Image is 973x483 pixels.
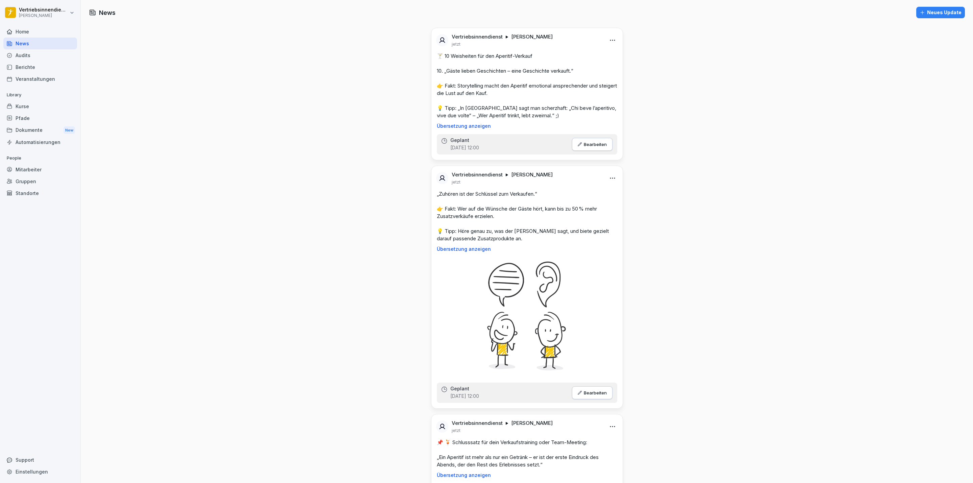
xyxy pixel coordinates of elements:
p: Übersetzung anzeigen [437,473,617,478]
p: Bearbeiten [584,142,607,147]
button: Bearbeiten [572,138,613,151]
p: Übersetzung anzeigen [437,246,617,252]
a: Kurse [3,100,77,112]
p: 🍸 10 Weisheiten für den Aperitif-Verkauf 10. „Gäste lieben Geschichten – eine Geschichte verkauft... [437,52,617,119]
p: Geplant [450,138,469,143]
p: jetzt [452,42,460,47]
p: Geplant [450,386,469,391]
p: Vertriebsinnendienst [452,171,503,178]
img: z2plianbbix2m69o09dyntis.png [437,257,617,377]
div: Support [3,454,77,466]
div: Dokumente [3,124,77,137]
p: [PERSON_NAME] [19,13,68,18]
p: jetzt [452,428,460,433]
p: Übersetzung anzeigen [437,123,617,129]
div: Neues Update [920,9,962,16]
a: Pfade [3,112,77,124]
p: Bearbeiten [584,390,607,395]
p: [DATE] 12:00 [450,393,479,400]
a: Berichte [3,61,77,73]
p: Vertriebsinnendienst [19,7,68,13]
div: New [64,126,75,134]
a: Einstellungen [3,466,77,478]
p: „Zuhören ist der Schlüssel zum Verkaufen.“ 👉 Fakt: Wer auf die Wünsche der Gäste hört, kann bis z... [437,190,617,242]
a: Mitarbeiter [3,164,77,175]
a: Automatisierungen [3,136,77,148]
p: [PERSON_NAME] [511,420,553,427]
p: 📌 🍹 Schlusssatz für dein Verkaufstraining oder Team-Meeting: „Ein Aperitif ist mehr als nur ein G... [437,439,617,468]
a: Standorte [3,187,77,199]
button: Neues Update [916,7,965,18]
h1: News [99,8,116,17]
a: Home [3,26,77,38]
p: Library [3,90,77,100]
a: Audits [3,49,77,61]
a: DokumenteNew [3,124,77,137]
p: People [3,153,77,164]
a: News [3,38,77,49]
button: Bearbeiten [572,386,613,399]
p: Vertriebsinnendienst [452,420,503,427]
p: [PERSON_NAME] [511,33,553,40]
p: jetzt [452,179,460,185]
p: [DATE] 12:00 [450,144,479,151]
a: Veranstaltungen [3,73,77,85]
p: Vertriebsinnendienst [452,33,503,40]
p: [PERSON_NAME] [511,171,553,178]
a: Gruppen [3,175,77,187]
